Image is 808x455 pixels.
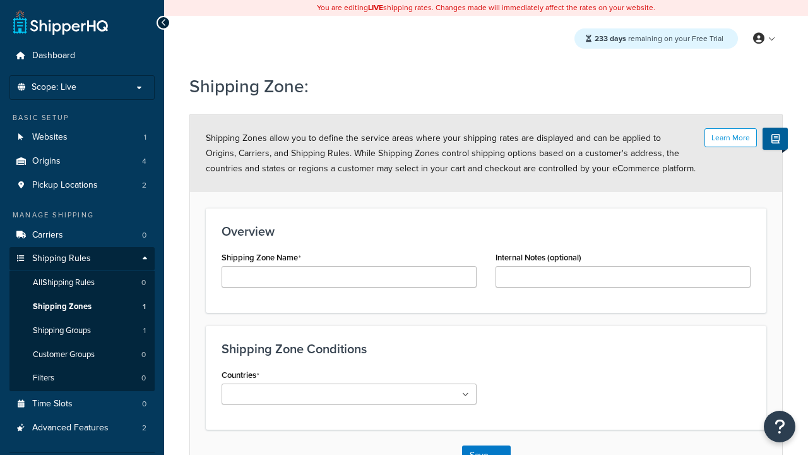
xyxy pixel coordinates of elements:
a: Carriers0 [9,224,155,247]
span: 0 [141,373,146,384]
span: All Shipping Rules [33,277,95,288]
b: LIVE [368,2,383,13]
span: 0 [141,349,146,360]
span: Shipping Groups [33,325,91,336]
span: Shipping Zones allow you to define the service areas where your shipping rates are displayed and ... [206,131,696,175]
span: 1 [143,301,146,312]
span: 1 [143,325,146,336]
li: Filters [9,367,155,390]
button: Show Help Docs [763,128,788,150]
li: Advanced Features [9,416,155,440]
li: Shipping Groups [9,319,155,343]
a: Shipping Rules [9,247,155,270]
span: Shipping Zones [33,301,92,312]
span: 0 [142,230,146,241]
a: Advanced Features2 [9,416,155,440]
span: Time Slots [32,399,73,409]
h3: Shipping Zone Conditions [222,342,751,356]
li: Origins [9,150,155,173]
div: Basic Setup [9,112,155,123]
h3: Overview [222,224,751,238]
a: Origins4 [9,150,155,173]
a: Dashboard [9,44,155,68]
span: Origins [32,156,61,167]
label: Countries [222,370,259,380]
li: Time Slots [9,392,155,416]
a: Shipping Zones1 [9,295,155,318]
a: Shipping Groups1 [9,319,155,343]
strong: 233 days [595,33,626,44]
span: remaining on your Free Trial [595,33,723,44]
li: Shipping Rules [9,247,155,391]
a: Websites1 [9,126,155,149]
a: Pickup Locations2 [9,174,155,197]
div: Manage Shipping [9,210,155,221]
span: Filters [33,373,54,384]
a: Filters0 [9,367,155,390]
span: Dashboard [32,51,75,61]
li: Pickup Locations [9,174,155,197]
span: Shipping Rules [32,253,91,264]
li: Customer Groups [9,343,155,367]
a: Time Slots0 [9,392,155,416]
button: Open Resource Center [764,411,795,442]
span: Scope: Live [32,82,76,93]
button: Learn More [704,128,757,147]
label: Internal Notes (optional) [496,253,581,262]
span: 4 [142,156,146,167]
span: Websites [32,132,68,143]
li: Websites [9,126,155,149]
span: Customer Groups [33,349,95,360]
label: Shipping Zone Name [222,253,301,263]
a: Customer Groups0 [9,343,155,367]
span: 1 [144,132,146,143]
span: 0 [142,399,146,409]
span: 0 [141,277,146,288]
li: Shipping Zones [9,295,155,318]
li: Carriers [9,224,155,247]
span: Carriers [32,230,63,241]
a: AllShipping Rules0 [9,271,155,294]
span: Pickup Locations [32,180,98,191]
span: 2 [142,180,146,191]
span: 2 [142,423,146,434]
h1: Shipping Zone: [189,74,767,99]
span: Advanced Features [32,423,109,434]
